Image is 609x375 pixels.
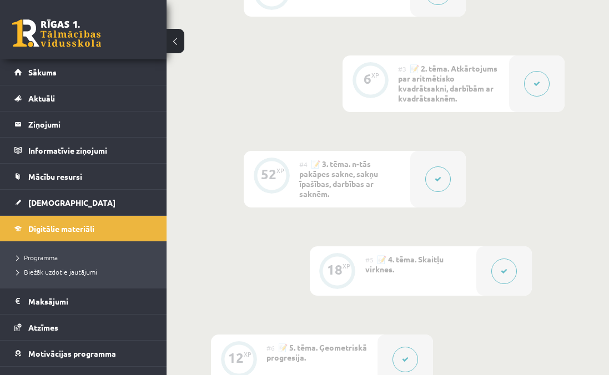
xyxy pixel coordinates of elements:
[17,267,97,276] span: Biežāk uzdotie jautājumi
[28,322,58,332] span: Atzīmes
[276,168,284,174] div: XP
[14,85,153,111] a: Aktuāli
[17,267,155,277] a: Biežāk uzdotie jautājumi
[17,253,58,262] span: Programma
[365,255,374,264] span: #5
[28,138,153,163] legend: Informatīvie ziņojumi
[28,288,153,314] legend: Maksājumi
[343,263,350,269] div: XP
[299,160,308,169] span: #4
[14,341,153,366] a: Motivācijas programma
[28,67,57,77] span: Sākums
[299,159,378,199] span: 📝 3. tēma. n-tās pakāpes sakne, sakņu īpašības, darbības ar saknēm.
[244,351,251,357] div: XP
[17,252,155,262] a: Programma
[365,254,444,274] span: 📝 4. tēma. Skaitļu virknes.
[364,74,371,84] div: 6
[28,197,115,207] span: [DEMOGRAPHIC_DATA]
[28,171,82,181] span: Mācību resursi
[14,164,153,189] a: Mācību resursi
[228,353,244,363] div: 12
[261,169,276,179] div: 52
[14,59,153,85] a: Sākums
[14,112,153,137] a: Ziņojumi
[14,315,153,340] a: Atzīmes
[28,112,153,137] legend: Ziņojumi
[266,342,367,362] span: 📝 5. tēma. Ģeometriskā progresija.
[28,224,94,234] span: Digitālie materiāli
[14,288,153,314] a: Maksājumi
[14,190,153,215] a: [DEMOGRAPHIC_DATA]
[28,93,55,103] span: Aktuāli
[398,63,497,103] span: 📝 2. tēma. Atkārtojums par aritmētisko kvadrātsakni, darbībām ar kvadrātsaknēm.
[371,72,379,78] div: XP
[12,19,101,47] a: Rīgas 1. Tālmācības vidusskola
[28,348,116,358] span: Motivācijas programma
[266,343,275,352] span: #6
[398,64,406,73] span: #3
[14,216,153,241] a: Digitālie materiāli
[14,138,153,163] a: Informatīvie ziņojumi
[327,265,343,275] div: 18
